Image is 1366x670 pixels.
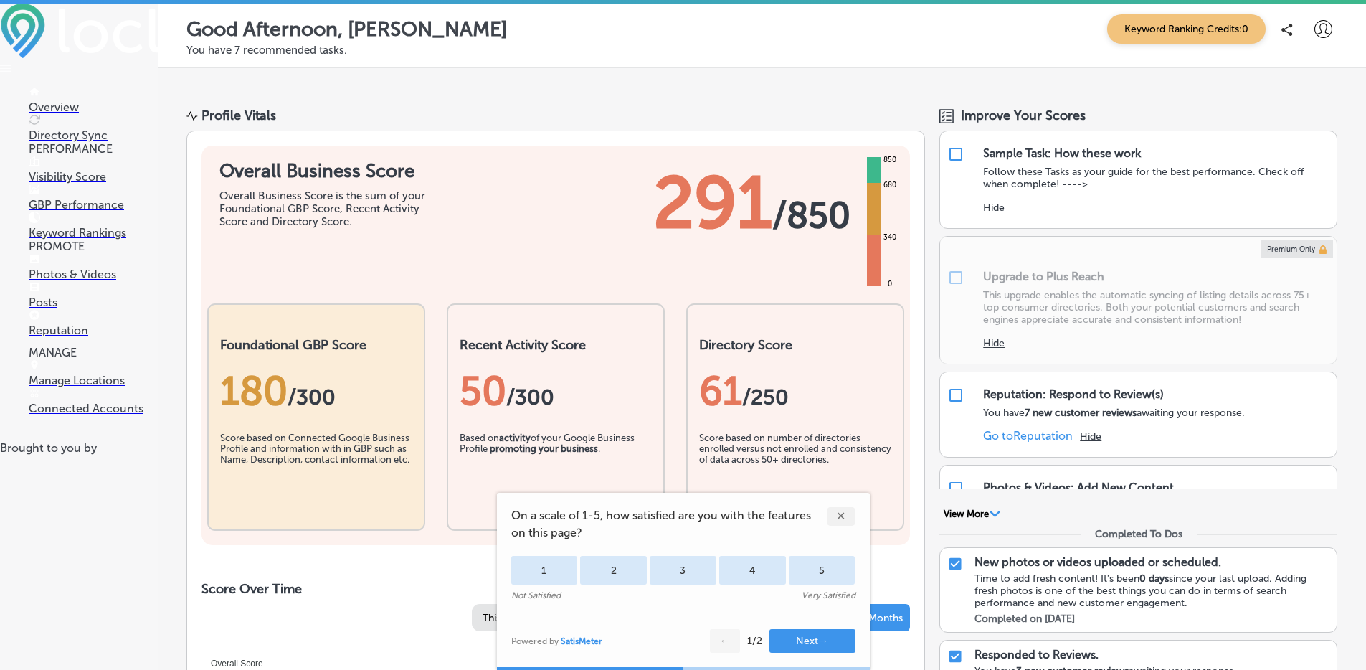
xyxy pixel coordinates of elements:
div: Sample Task: How these work [983,146,1141,160]
strong: 0 days [1139,572,1169,585]
a: Visibility Score [29,156,158,184]
p: MANAGE [29,346,158,359]
div: 1 / 2 [747,635,762,647]
button: Next→ [769,629,855,653]
div: Reputation: Respond to Review(s) [983,387,1164,401]
h2: Directory Score [699,337,891,353]
button: Hide [983,337,1005,349]
p: Overview [29,100,158,114]
label: Completed on [DATE] [974,613,1075,625]
div: 0 [885,278,895,290]
p: Reputation [29,324,158,337]
p: You have 7 recommended tasks. [186,44,1337,57]
p: Connected Accounts [29,402,158,415]
a: Reputation [29,310,158,337]
div: 850 [881,154,899,166]
span: This Month [483,612,533,624]
strong: 7 new customer reviews [1025,407,1137,419]
div: 4 [719,556,786,585]
a: Go toReputation [983,429,1073,443]
div: Score based on Connected Google Business Profile and information with in GBP such as Name, Descri... [220,433,412,504]
a: Overview [29,87,158,114]
p: PROMOTE [29,240,158,253]
div: Photos & Videos: Add New Content [983,481,1174,494]
h2: Score Over Time [201,581,910,597]
p: GBP Performance [29,198,158,212]
span: / 850 [772,194,850,237]
p: PERFORMANCE [29,142,158,156]
b: promoting your business [490,443,598,454]
div: 1 [511,556,578,585]
div: 61 [699,367,891,415]
div: 340 [881,232,899,243]
p: Visibility Score [29,170,158,184]
a: Keyword Rankings [29,212,158,240]
div: Not Satisfied [511,590,561,600]
a: Posts [29,282,158,309]
div: 680 [881,179,899,191]
span: Improve Your Scores [961,108,1086,123]
button: View More [939,508,1005,521]
div: Based on of your Google Business Profile . [460,433,652,504]
h2: Recent Activity Score [460,337,652,353]
button: Hide [983,202,1005,214]
div: Score based on number of directories enrolled versus not enrolled and consistency of data across ... [699,433,891,504]
span: 291 [653,160,772,246]
div: Profile Vitals [201,108,276,123]
a: Directory Sync [29,115,158,142]
button: ← [710,629,740,653]
button: Hide [1080,430,1101,443]
p: Manage Locations [29,374,158,387]
p: Responded to Reviews. [974,648,1099,661]
div: Completed To Dos [1095,528,1182,540]
p: Photos & Videos [29,268,158,281]
p: Good Afternoon, [PERSON_NAME] [186,17,507,41]
h1: Overall Business Score [219,160,435,182]
p: You have awaiting your response. [983,407,1245,419]
b: activity [499,433,531,443]
div: 2 [580,556,647,585]
p: New photos or videos uploaded or scheduled. [974,555,1221,569]
span: Overall Score [200,659,263,669]
div: Powered by [511,636,602,646]
span: On a scale of 1-5, how satisfied are you with the features on this page? [511,507,827,542]
div: 5 [789,556,855,585]
div: 50 [460,367,652,415]
h2: Foundational GBP Score [220,337,412,353]
p: Keyword Rankings [29,226,158,240]
p: Directory Sync [29,128,158,142]
div: Very Satisfied [802,590,855,600]
a: Manage Locations [29,360,158,387]
p: Posts [29,296,158,309]
div: 180 [220,367,412,415]
div: Overall Business Score is the sum of your Foundational GBP Score, Recent Activity Score and Direc... [219,189,435,228]
a: SatisMeter [561,636,602,646]
div: ✕ [827,507,855,526]
a: Photos & Videos [29,254,158,281]
span: /300 [506,384,554,410]
span: / 300 [288,384,336,410]
div: Time to add fresh content! It's been since your last upload. Adding fresh photos is one of the be... [974,572,1329,609]
div: 3 [650,556,716,585]
p: Follow these Tasks as your guide for the best performance. Check off when complete! ----> [983,166,1329,190]
a: GBP Performance [29,184,158,212]
span: /250 [742,384,789,410]
span: Keyword Ranking Credits: 0 [1107,14,1266,44]
a: Connected Accounts [29,388,158,415]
